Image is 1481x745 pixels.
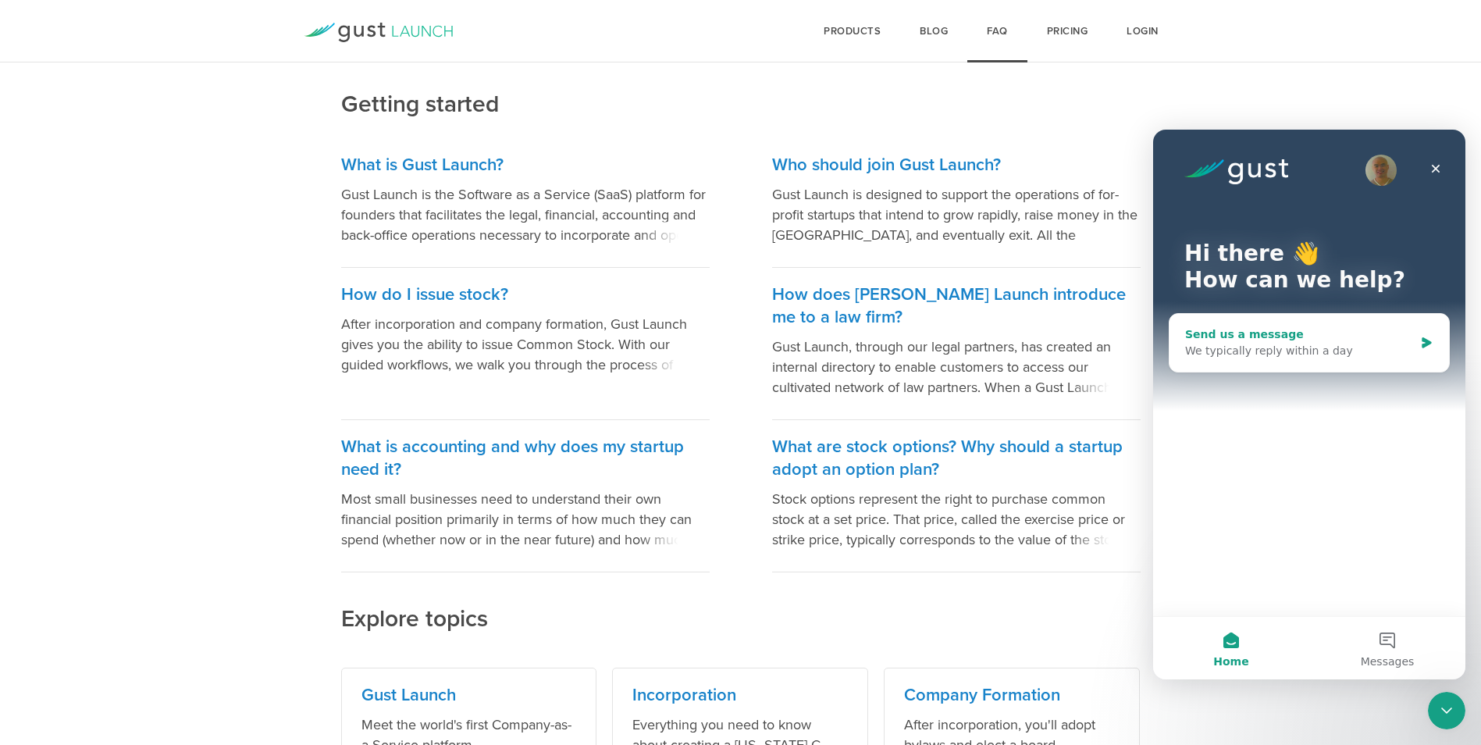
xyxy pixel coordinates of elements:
a: What are stock options? Why should a startup adopt an option plan? Stock options represent the ri... [772,420,1141,572]
a: What is accounting and why does my startup need it? Most small businesses need to understand thei... [341,420,710,572]
p: After incorporation and company formation, Gust Launch gives you the ability to issue Common Stoc... [341,314,710,375]
h3: Gust Launch [361,684,577,707]
h3: What are stock options? Why should a startup adopt an option plan? [772,436,1141,481]
h3: What is Gust Launch? [341,154,710,176]
h2: Explore topics [341,498,1141,635]
h3: What is accounting and why does my startup need it? [341,436,710,481]
h3: Company Formation [904,684,1120,707]
a: Who should join Gust Launch? Gust Launch is designed to support the operations of for-profit star... [772,138,1141,268]
a: How do I issue stock? After incorporation and company formation, Gust Launch gives you the abilit... [341,268,710,420]
p: Most small businesses need to understand their own financial position primarily in terms of how m... [341,489,710,550]
p: Gust Launch is the Software as a Service (SaaS) platform for founders that facilitates the legal,... [341,184,710,245]
h3: How does [PERSON_NAME] Launch introduce me to a law firm? [772,283,1141,329]
iframe: Intercom live chat [1428,692,1465,729]
p: Gust Launch, through our legal partners, has created an internal directory to enable customers to... [772,337,1141,397]
h3: How do I issue stock? [341,283,710,306]
iframe: Intercom live chat [1153,130,1465,679]
h3: Incorporation [632,684,848,707]
a: How does [PERSON_NAME] Launch introduce me to a law firm? Gust Launch, through our legal partners... [772,268,1141,420]
a: What is Gust Launch? Gust Launch is the Software as a Service (SaaS) platform for founders that f... [341,138,710,268]
h3: Who should join Gust Launch? [772,154,1141,176]
p: Stock options represent the right to purchase common stock at a set price. That price, called the... [772,489,1141,550]
p: Gust Launch is designed to support the operations of for-profit startups that intend to grow rapi... [772,184,1141,245]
